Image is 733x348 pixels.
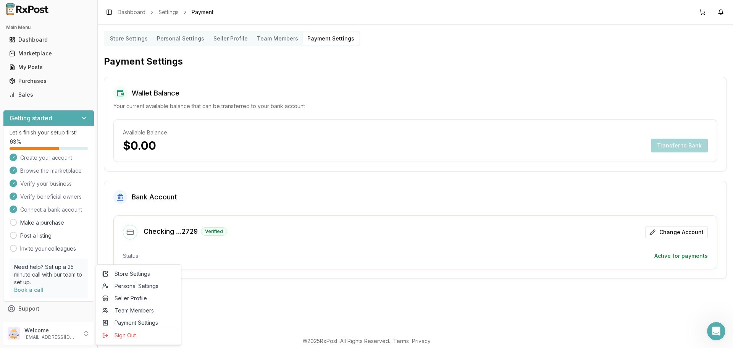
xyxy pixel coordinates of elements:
h2: Payment Settings [104,55,727,68]
div: Active for payments [654,252,708,260]
span: Personal Settings [102,282,175,290]
span: Store Settings [102,270,175,278]
a: Purchases [6,74,91,88]
div: My Posts [9,63,88,71]
img: User avatar [8,327,20,340]
a: My Posts [6,60,91,74]
button: Payment Settings [303,32,359,45]
p: Welcome [24,327,77,334]
div: Purchases [9,77,88,85]
span: Seller Profile [102,295,175,302]
button: Support [3,302,94,316]
a: Make a purchase [20,219,64,227]
span: Team Members [102,307,175,314]
a: Invite your colleagues [20,245,76,253]
span: Sign Out [102,332,175,339]
img: RxPost Logo [3,3,52,15]
p: $0.00 [123,139,156,152]
a: Team Members [99,304,178,317]
button: Sales [3,89,94,101]
div: Available Balance [123,129,708,136]
div: Marketplace [9,50,88,57]
a: Seller Profile [99,292,178,304]
div: Dashboard [9,36,88,44]
h3: Getting started [10,113,52,123]
iframe: Intercom live chat [707,322,725,340]
span: Feedback [18,319,44,326]
a: Terms [393,338,409,344]
span: Create your account [20,154,72,162]
h2: Bank Account [132,192,177,202]
button: Store Settings [105,32,152,45]
span: 63 % [10,138,21,146]
a: Dashboard [6,33,91,47]
a: Store Settings [99,268,178,280]
button: Purchases [3,75,94,87]
span: Connect a bank account [20,206,82,214]
a: Settings [158,8,179,16]
div: Your current available balance that can be transferred to your bank account [113,102,717,110]
div: Status [123,252,138,260]
button: Personal Settings [152,32,209,45]
button: Team Members [252,32,303,45]
span: Payment Settings [102,319,175,327]
h3: Checking ...2729 [144,226,198,237]
a: Dashboard [118,8,145,16]
div: Verified [201,227,227,236]
button: Marketplace [3,47,94,60]
span: Browse the marketplace [20,167,82,175]
button: Dashboard [3,34,94,46]
h2: Wallet Balance [132,88,179,99]
span: Verify beneficial owners [20,193,82,201]
a: Privacy [412,338,431,344]
button: My Posts [3,61,94,73]
a: Personal Settings [99,280,178,292]
a: Book a call [14,286,44,293]
a: Payment Settings [99,317,178,329]
a: Sales [6,88,91,102]
nav: breadcrumb [118,8,213,16]
p: [EMAIL_ADDRESS][DOMAIN_NAME] [24,334,77,340]
span: Payment [192,8,213,16]
button: Sign Out [99,329,178,342]
h2: Main Menu [6,24,91,31]
a: Post a listing [20,232,52,240]
button: Change Account [645,226,708,238]
div: Sales [9,91,88,99]
p: Let's finish your setup first! [10,129,88,136]
p: Need help? Set up a 25 minute call with our team to set up. [14,263,83,286]
a: Marketplace [6,47,91,60]
button: Feedback [3,316,94,329]
button: Seller Profile [209,32,252,45]
span: Verify your business [20,180,72,188]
